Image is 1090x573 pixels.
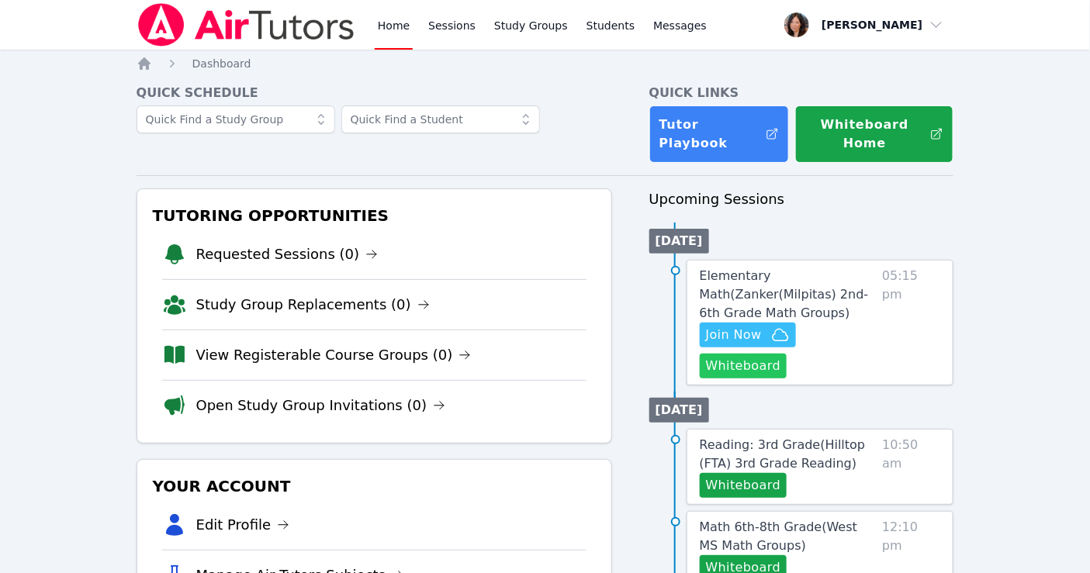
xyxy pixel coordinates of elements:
input: Quick Find a Study Group [137,105,335,133]
span: Math 6th-8th Grade ( West MS Math Groups ) [700,519,858,553]
a: Math 6th-8th Grade(West MS Math Groups) [700,518,877,555]
h3: Tutoring Opportunities [150,202,599,230]
a: Open Study Group Invitations (0) [196,395,446,416]
span: Elementary Math ( Zanker(Milpitas) 2nd-6th Grade Math Groups ) [700,268,869,320]
a: Requested Sessions (0) [196,243,379,265]
h4: Quick Schedule [137,84,612,102]
button: Join Now [700,323,796,347]
span: Dashboard [192,57,251,70]
nav: Breadcrumb [137,56,954,71]
a: Tutor Playbook [649,105,790,163]
span: Join Now [706,326,762,344]
span: 10:50 am [882,436,940,498]
h3: Upcoming Sessions [649,188,954,210]
a: Reading: 3rd Grade(Hilltop (FTA) 3rd Grade Reading) [700,436,877,473]
a: Study Group Replacements (0) [196,294,430,316]
span: 05:15 pm [882,267,940,378]
button: Whiteboard Home [795,105,953,163]
img: Air Tutors [137,3,356,47]
button: Whiteboard [700,354,787,378]
a: Dashboard [192,56,251,71]
input: Quick Find a Student [341,105,540,133]
button: Whiteboard [700,473,787,498]
a: Edit Profile [196,514,290,536]
a: Elementary Math(Zanker(Milpitas) 2nd-6th Grade Math Groups) [700,267,877,323]
h3: Your Account [150,472,599,500]
h4: Quick Links [649,84,954,102]
span: Messages [653,18,707,33]
a: View Registerable Course Groups (0) [196,344,472,366]
span: Reading: 3rd Grade ( Hilltop (FTA) 3rd Grade Reading ) [700,437,866,471]
li: [DATE] [649,229,709,254]
li: [DATE] [649,398,709,423]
